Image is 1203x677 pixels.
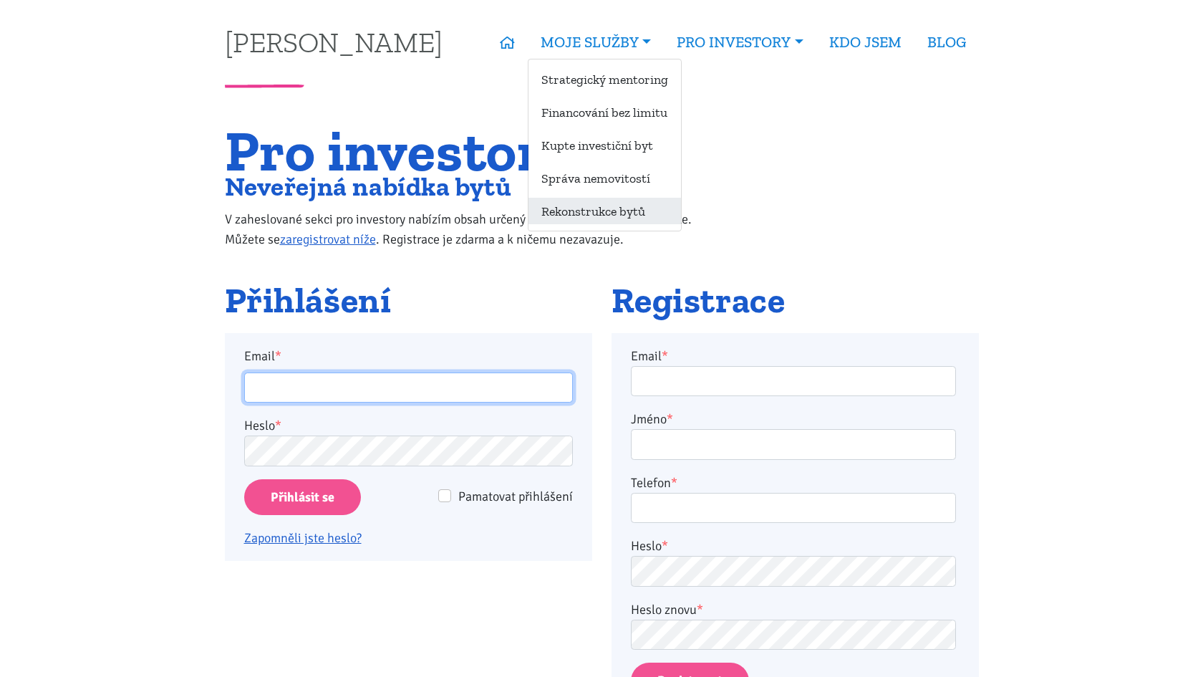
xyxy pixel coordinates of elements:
label: Heslo znovu [631,600,703,620]
label: Heslo [631,536,668,556]
a: [PERSON_NAME] [225,28,443,56]
a: Zapomněli jste heslo? [244,530,362,546]
p: V zaheslované sekci pro investory nabízím obsah určený jen pro registrované uživatele. Můžete se ... [225,209,721,249]
abbr: required [697,602,703,618]
abbr: required [671,475,677,491]
a: Strategický mentoring [528,66,681,92]
h2: Přihlášení [225,282,592,320]
abbr: required [667,411,673,427]
input: Přihlásit se [244,479,361,516]
a: Rekonstrukce bytů [528,198,681,224]
label: Email [234,346,582,366]
a: BLOG [914,26,979,59]
a: Financování bez limitu [528,99,681,125]
label: Jméno [631,409,673,429]
label: Telefon [631,473,677,493]
h2: Registrace [612,282,979,320]
abbr: required [662,348,668,364]
span: Pamatovat přihlášení [458,489,573,504]
a: MOJE SLUŽBY [528,26,664,59]
a: Správa nemovitostí [528,165,681,191]
h1: Pro investory [225,127,721,175]
h2: Neveřejná nabídka bytů [225,175,721,198]
label: Email [631,346,668,366]
a: KDO JSEM [816,26,914,59]
abbr: required [662,538,668,554]
label: Heslo [244,416,281,436]
a: zaregistrovat níže [280,231,376,247]
a: Kupte investiční byt [528,132,681,158]
a: PRO INVESTORY [664,26,816,59]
